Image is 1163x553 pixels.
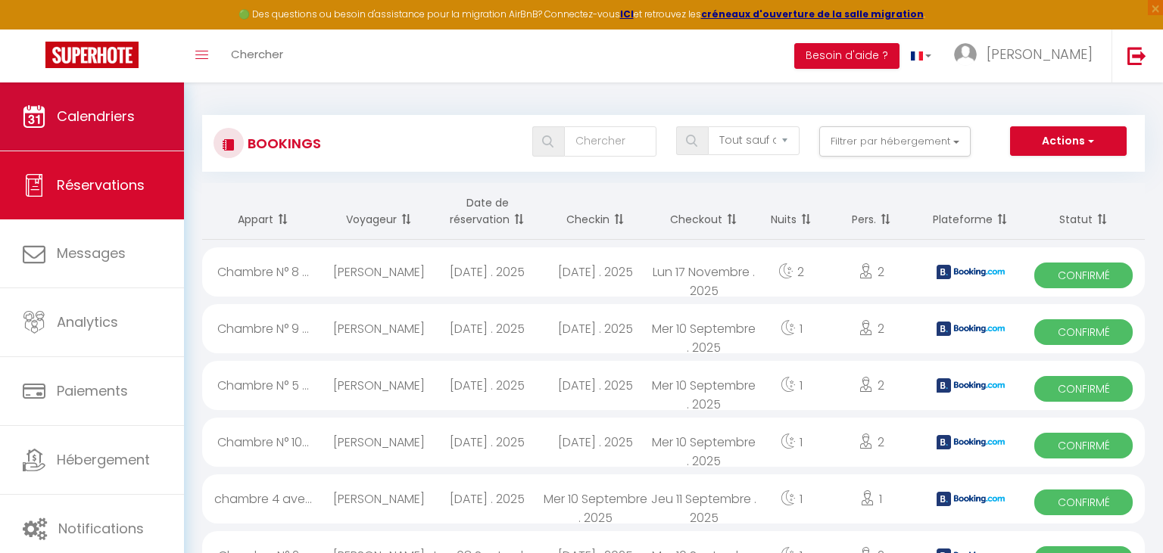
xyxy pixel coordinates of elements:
th: Sort by status [1022,183,1145,240]
a: créneaux d'ouverture de la salle migration [701,8,924,20]
button: Besoin d'aide ? [794,43,900,69]
span: [PERSON_NAME] [987,45,1093,64]
th: Sort by guest [325,183,433,240]
span: Réservations [57,176,145,194]
th: Sort by checkout [650,183,758,240]
a: Chercher [220,30,295,82]
a: ... [PERSON_NAME] [943,30,1112,82]
th: Sort by booking date [433,183,541,240]
th: Sort by people [825,183,919,240]
img: Super Booking [45,42,139,68]
input: Chercher [564,126,656,157]
img: logout [1127,46,1146,65]
a: ICI [620,8,634,20]
th: Sort by checkin [541,183,650,240]
span: Notifications [58,519,144,538]
img: ... [954,43,977,66]
th: Sort by channel [918,183,1022,240]
button: Filtrer par hébergement [819,126,971,157]
span: Hébergement [57,450,150,469]
th: Sort by nights [759,183,825,240]
span: Chercher [231,46,283,62]
span: Paiements [57,381,128,400]
span: Analytics [57,312,118,331]
h3: Bookings [244,126,321,160]
th: Sort by rentals [202,183,325,240]
span: Messages [57,244,126,263]
button: Actions [1010,126,1127,157]
button: Ouvrir le widget de chat LiveChat [12,6,58,51]
span: Calendriers [57,107,135,126]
